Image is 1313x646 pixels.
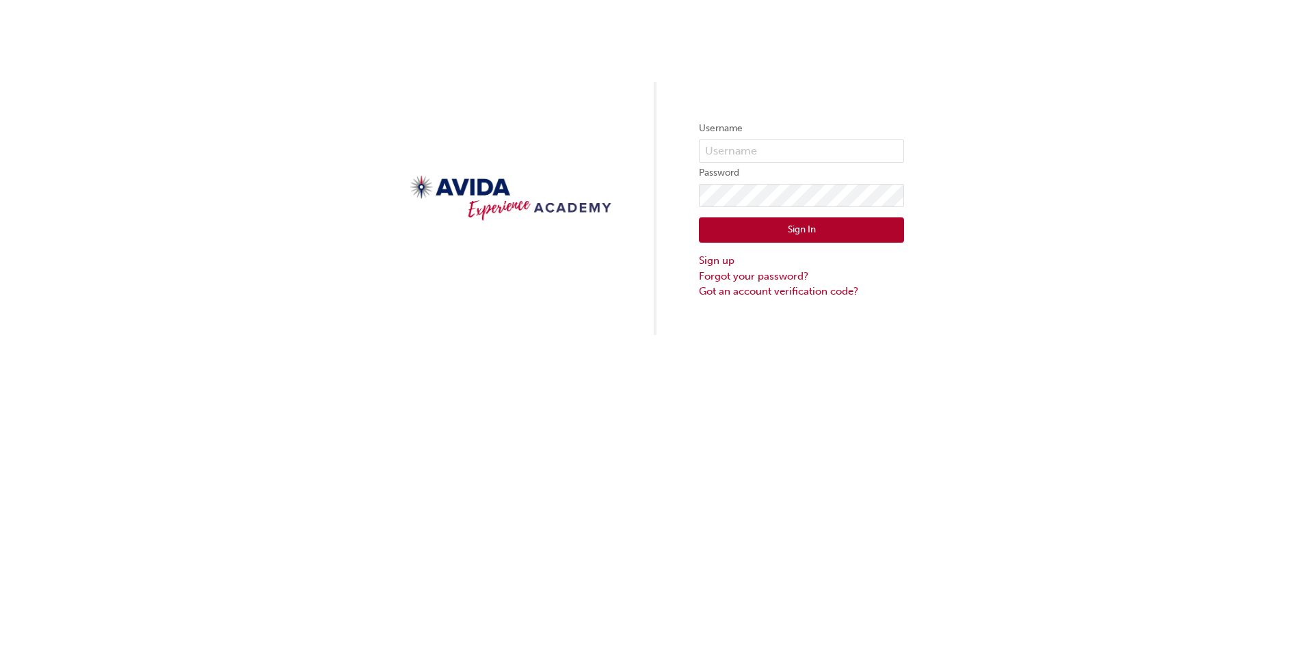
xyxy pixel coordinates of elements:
[699,120,904,137] label: Username
[699,284,904,299] a: Got an account verification code?
[699,269,904,284] a: Forgot your password?
[699,217,904,243] button: Sign In
[699,253,904,269] a: Sign up
[409,170,614,226] img: Trak
[699,165,904,181] label: Password
[699,139,904,163] input: Username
